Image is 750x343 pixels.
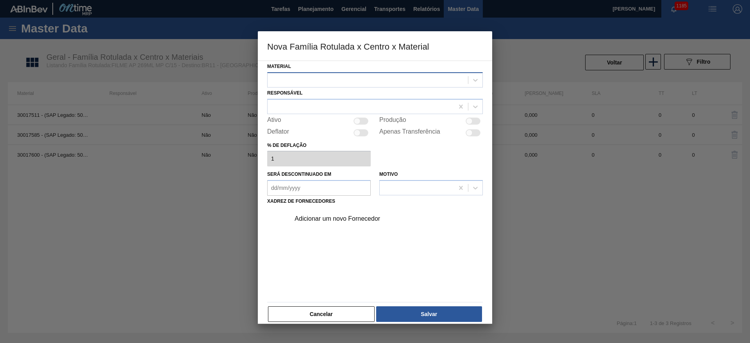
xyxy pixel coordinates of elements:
[379,116,406,126] label: Produção
[267,180,371,196] input: dd/mm/yyyy
[267,64,291,69] label: Material
[267,128,289,138] label: Deflator
[267,140,371,151] label: % de deflação
[267,198,335,204] label: Xadrez de Fornecedores
[379,171,398,177] label: Motivo
[379,128,440,138] label: Apenas Transferência
[268,306,375,322] button: Cancelar
[267,90,303,96] label: Responsável
[376,306,482,322] button: Salvar
[267,116,281,126] label: Ativo
[295,215,448,222] div: Adicionar um novo Fornecedor
[258,31,492,61] h3: Nova Família Rotulada x Centro x Material
[267,171,331,177] label: Será descontinuado em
